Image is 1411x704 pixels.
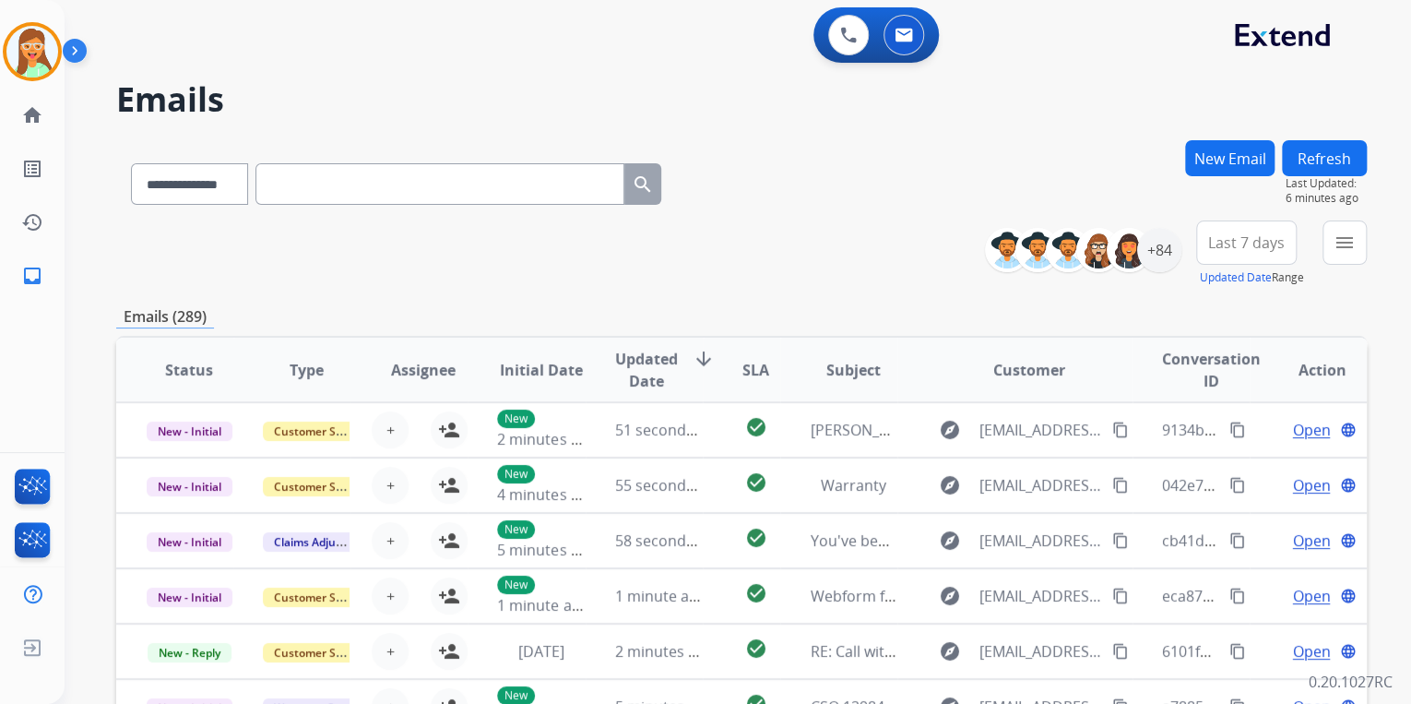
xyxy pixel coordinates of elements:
span: Status [165,359,213,381]
p: New [497,465,535,483]
span: Open [1292,419,1330,441]
mat-icon: menu [1334,232,1356,254]
mat-icon: explore [938,530,960,552]
p: New [497,520,535,539]
span: [PERSON_NAME]:Elite Adjustable base Twin XL item 144089P [810,420,1225,440]
button: New Email [1185,140,1275,176]
mat-icon: language [1340,477,1357,494]
th: Action [1250,338,1367,402]
mat-icon: content_copy [1112,588,1129,604]
span: You've been assigned a new service order: da8775ce-85e8-4d80-b7a2-2803c2d89558 [810,531,1393,551]
button: + [372,522,409,559]
img: avatar [6,26,58,78]
mat-icon: check_circle [744,582,766,604]
mat-icon: list_alt [21,158,43,180]
mat-icon: content_copy [1112,477,1129,494]
span: New - Initial [147,532,232,552]
button: Refresh [1282,140,1367,176]
span: Warranty [821,475,886,495]
mat-icon: check_circle [744,638,766,660]
mat-icon: content_copy [1229,477,1246,494]
mat-icon: search [632,173,654,196]
mat-icon: content_copy [1112,422,1129,438]
mat-icon: content_copy [1112,532,1129,549]
span: 2 minutes ago [615,641,714,662]
span: Claims Adjudication [263,532,389,552]
mat-icon: person_add [438,474,460,496]
mat-icon: person_add [438,640,460,662]
span: Initial Date [499,359,582,381]
span: 51 seconds ago [615,420,723,440]
span: [EMAIL_ADDRESS][DOMAIN_NAME] [978,419,1101,441]
span: Range [1200,269,1304,285]
div: +84 [1137,228,1181,272]
span: Subject [826,359,881,381]
span: 1 minute ago [497,595,588,615]
mat-icon: content_copy [1112,643,1129,660]
span: + [386,640,395,662]
button: Last 7 days [1196,221,1297,265]
button: + [372,412,409,448]
span: 2 minutes ago [497,429,596,449]
span: Last Updated: [1286,176,1367,191]
span: + [386,419,395,441]
mat-icon: check_circle [744,416,766,438]
mat-icon: home [21,104,43,126]
span: SLA [742,359,769,381]
span: 58 seconds ago [615,531,723,551]
p: New [497,576,535,594]
p: 0.20.1027RC [1309,671,1393,693]
mat-icon: language [1340,422,1357,438]
span: New - Initial [147,422,232,441]
mat-icon: person_add [438,419,460,441]
mat-icon: explore [938,640,960,662]
span: Customer [993,359,1065,381]
span: 1 minute ago [615,586,706,606]
mat-icon: arrow_downward [693,348,715,370]
span: 5 minutes ago [497,540,596,560]
mat-icon: inbox [21,265,43,287]
span: 4 minutes ago [497,484,596,505]
span: Open [1292,640,1330,662]
mat-icon: content_copy [1229,532,1246,549]
span: + [386,585,395,607]
mat-icon: language [1340,588,1357,604]
span: RE: Call with Caller [PHONE_NUMBER] [810,641,1068,662]
span: + [386,530,395,552]
span: [EMAIL_ADDRESS][DOMAIN_NAME] [978,585,1101,607]
span: Type [290,359,324,381]
span: Open [1292,474,1330,496]
span: Webform from [EMAIL_ADDRESS][DOMAIN_NAME] on [DATE] [810,586,1227,606]
p: New [497,410,535,428]
span: Assignee [391,359,456,381]
button: Updated Date [1200,270,1272,285]
button: + [372,578,409,615]
span: Last 7 days [1208,239,1285,246]
span: Open [1292,530,1330,552]
mat-icon: content_copy [1229,643,1246,660]
mat-icon: language [1340,643,1357,660]
span: Conversation ID [1162,348,1261,392]
span: Customer Support [263,477,383,496]
mat-icon: person_add [438,530,460,552]
span: 55 seconds ago [615,475,723,495]
span: Customer Support [263,422,383,441]
button: + [372,467,409,504]
mat-icon: history [21,211,43,233]
span: New - Reply [148,643,231,662]
h2: Emails [116,81,1367,118]
span: [EMAIL_ADDRESS][DOMAIN_NAME] [978,640,1101,662]
span: [DATE] [517,641,563,662]
mat-icon: content_copy [1229,588,1246,604]
mat-icon: explore [938,585,960,607]
span: + [386,474,395,496]
mat-icon: explore [938,474,960,496]
span: [EMAIL_ADDRESS][DOMAIN_NAME] [978,474,1101,496]
span: Customer Support [263,588,383,607]
p: Emails (289) [116,305,214,328]
span: New - Initial [147,588,232,607]
mat-icon: content_copy [1229,422,1246,438]
span: Updated Date [615,348,678,392]
mat-icon: language [1340,532,1357,549]
mat-icon: explore [938,419,960,441]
